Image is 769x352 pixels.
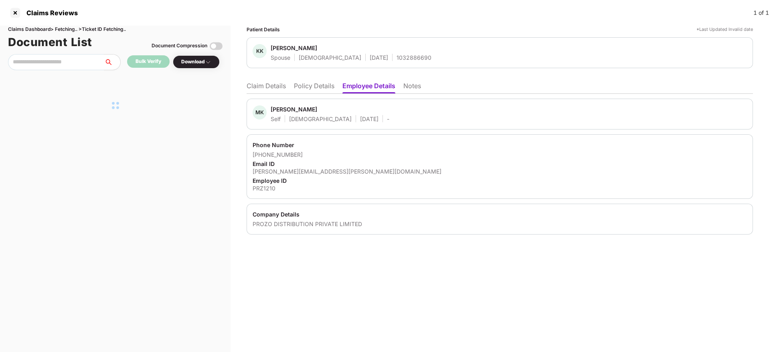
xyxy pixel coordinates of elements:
li: Notes [403,82,421,93]
div: [DEMOGRAPHIC_DATA] [289,115,352,123]
div: [DATE] [360,115,378,123]
div: Self [271,115,281,123]
div: Document Compression [152,42,207,50]
div: Phone Number [253,141,747,149]
div: [DATE] [370,54,388,61]
div: [PERSON_NAME] [271,44,317,52]
div: Spouse [271,54,290,61]
img: svg+xml;base64,PHN2ZyBpZD0iRHJvcGRvd24tMzJ4MzIiIHhtbG5zPSJodHRwOi8vd3d3LnczLm9yZy8yMDAwL3N2ZyIgd2... [205,59,211,65]
div: Bulk Verify [136,58,161,65]
div: Claims Reviews [22,9,78,17]
div: Download [181,58,211,66]
li: Employee Details [342,82,395,93]
div: Email ID [253,160,747,168]
img: svg+xml;base64,PHN2ZyBpZD0iVG9nZ2xlLTMyeDMyIiB4bWxucz0iaHR0cDovL3d3dy53My5vcmcvMjAwMC9zdmciIHdpZH... [210,40,223,53]
li: Policy Details [294,82,334,93]
div: [PERSON_NAME] [271,105,317,113]
div: Employee ID [253,177,747,184]
h1: Document List [8,33,92,51]
div: KK [253,44,267,58]
div: PROZO DISTRIBUTION PRIVATE LIMITED [253,220,747,228]
span: search [104,59,120,65]
button: search [104,54,121,70]
div: Claims Dashboard > Fetching.. > Ticket ID Fetching.. [8,26,223,33]
div: Patient Details [247,26,280,33]
div: 1032886690 [397,54,431,61]
div: Company Details [253,210,747,218]
div: PRZ1210 [253,184,747,192]
div: [PERSON_NAME][EMAIL_ADDRESS][PERSON_NAME][DOMAIN_NAME] [253,168,747,175]
div: 1 of 1 [753,8,769,17]
div: MK [253,105,267,119]
div: [PHONE_NUMBER] [253,151,747,158]
div: *Last Updated Invalid date [696,26,753,33]
div: - [387,115,389,123]
li: Claim Details [247,82,286,93]
div: [DEMOGRAPHIC_DATA] [299,54,361,61]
